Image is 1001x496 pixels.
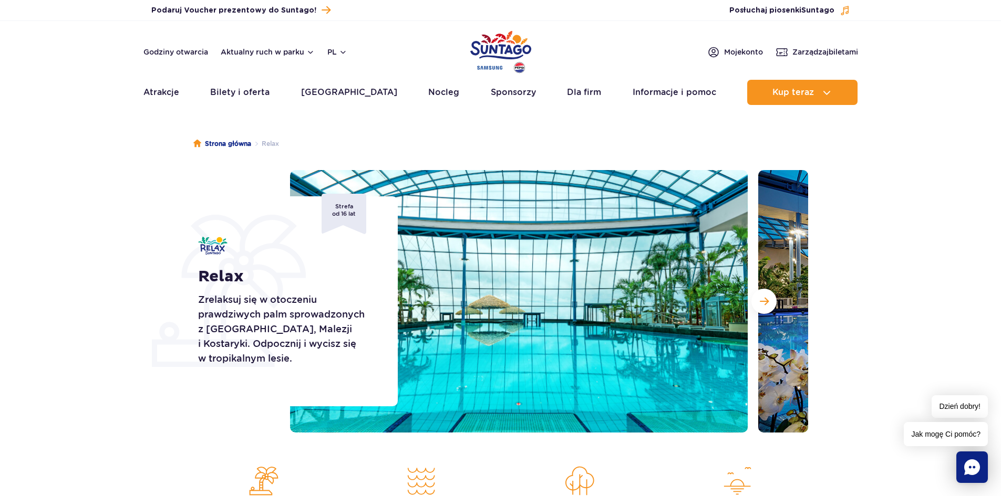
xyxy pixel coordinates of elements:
[251,139,279,149] li: Relax
[729,5,850,16] button: Posłuchaj piosenkiSuntago
[751,289,777,314] button: Następny slajd
[904,422,988,446] span: Jak mogę Ci pomóc?
[151,5,316,16] span: Podaruj Voucher prezentowy do Suntago!
[143,80,179,105] a: Atrakcje
[772,88,814,97] span: Kup teraz
[470,26,531,75] a: Park of Poland
[956,451,988,483] div: Chat
[801,7,834,14] span: Suntago
[491,80,536,105] a: Sponsorzy
[633,80,716,105] a: Informacje i pomoc
[428,80,459,105] a: Nocleg
[327,47,347,57] button: pl
[151,3,331,17] a: Podaruj Voucher prezentowy do Suntago!
[198,292,374,366] p: Zrelaksuj się w otoczeniu prawdziwych palm sprowadzonych z [GEOGRAPHIC_DATA], Malezji i Kostaryki...
[729,5,834,16] span: Posłuchaj piosenki
[747,80,858,105] button: Kup teraz
[198,267,374,286] h1: Relax
[776,46,858,58] a: Zarządzajbiletami
[567,80,601,105] a: Dla firm
[198,237,228,255] img: Relax
[322,194,366,234] span: Strefa od 16 lat
[932,395,988,418] span: Dzień dobry!
[193,139,251,149] a: Strona główna
[707,46,763,58] a: Mojekonto
[301,80,397,105] a: [GEOGRAPHIC_DATA]
[724,47,763,57] span: Moje konto
[143,47,208,57] a: Godziny otwarcia
[210,80,270,105] a: Bilety i oferta
[221,48,315,56] button: Aktualny ruch w parku
[792,47,858,57] span: Zarządzaj biletami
